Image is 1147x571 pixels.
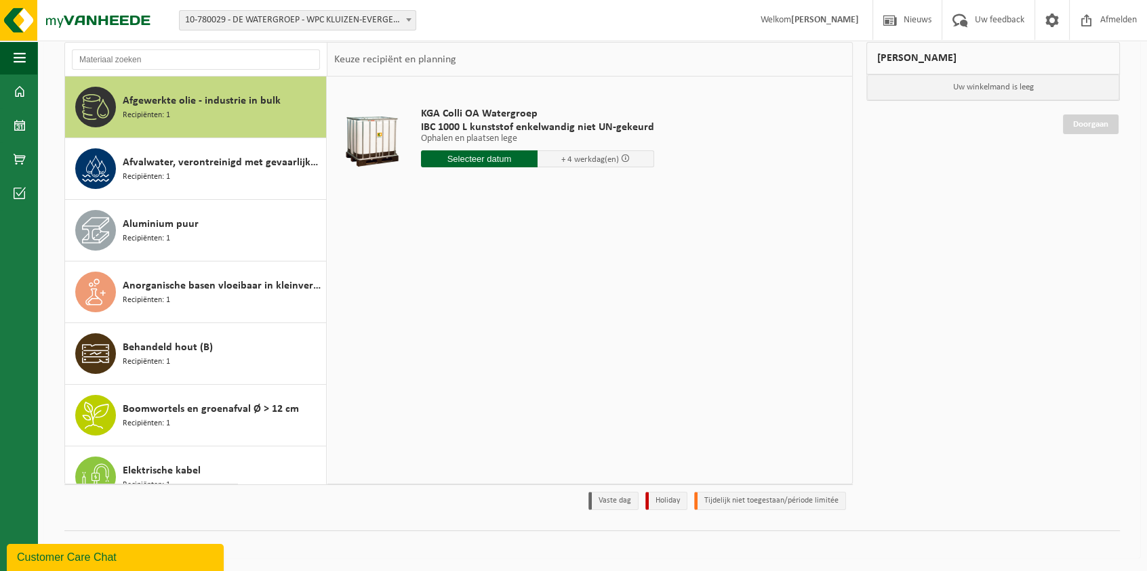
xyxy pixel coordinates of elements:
[123,232,170,245] span: Recipiënten: 1
[180,11,416,30] span: 10-780029 - DE WATERGROEP - WPC KLUIZEN-EVERGEM - EVERGEM
[327,43,463,77] div: Keuze recipiënt en planning
[694,492,846,510] li: Tijdelijk niet toegestaan/période limitée
[421,150,538,167] input: Selecteer datum
[7,541,226,571] iframe: chat widget
[421,121,654,134] span: IBC 1000 L kunststof enkelwandig niet UN-gekeurd
[123,93,281,109] span: Afgewerkte olie - industrie in bulk
[123,401,299,417] span: Boomwortels en groenafval Ø > 12 cm
[791,15,859,25] strong: [PERSON_NAME]
[645,492,687,510] li: Holiday
[866,42,1120,75] div: [PERSON_NAME]
[65,261,327,323] button: Anorganische basen vloeibaar in kleinverpakking Recipiënten: 1
[123,463,201,479] span: Elektrische kabel
[123,216,199,232] span: Aluminium puur
[867,75,1119,100] p: Uw winkelmand is leeg
[179,10,416,30] span: 10-780029 - DE WATERGROEP - WPC KLUIZEN-EVERGEM - EVERGEM
[421,134,654,144] p: Ophalen en plaatsen lege
[123,339,213,356] span: Behandeld hout (B)
[123,479,170,492] span: Recipiënten: 1
[123,154,323,171] span: Afvalwater, verontreinigd met gevaarlijke producten
[65,323,327,385] button: Behandeld hout (B) Recipiënten: 1
[123,417,170,430] span: Recipiënten: 1
[588,492,639,510] li: Vaste dag
[65,385,327,446] button: Boomwortels en groenafval Ø > 12 cm Recipiënten: 1
[123,109,170,122] span: Recipiënten: 1
[65,77,327,138] button: Afgewerkte olie - industrie in bulk Recipiënten: 1
[123,171,170,184] span: Recipiënten: 1
[65,446,327,508] button: Elektrische kabel Recipiënten: 1
[65,138,327,200] button: Afvalwater, verontreinigd met gevaarlijke producten Recipiënten: 1
[123,356,170,368] span: Recipiënten: 1
[72,49,320,70] input: Materiaal zoeken
[123,278,323,294] span: Anorganische basen vloeibaar in kleinverpakking
[1063,114,1119,134] a: Doorgaan
[421,107,654,121] span: KGA Colli OA Watergroep
[65,200,327,261] button: Aluminium puur Recipiënten: 1
[561,155,619,164] span: + 4 werkdag(en)
[123,294,170,307] span: Recipiënten: 1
